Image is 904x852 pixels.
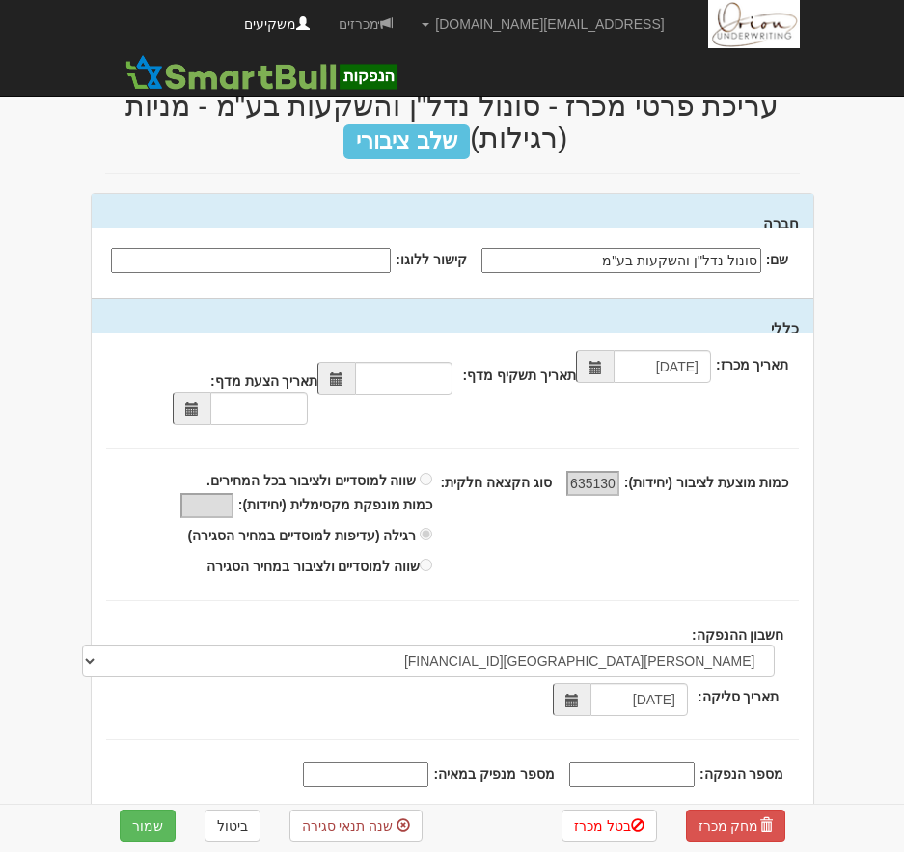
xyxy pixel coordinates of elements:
[120,53,403,92] img: SmartBull Logo
[433,764,554,783] label: מספר מנפיק במאיה:
[771,318,799,339] label: כללי
[188,528,417,543] span: רגילה (עדיפות למוסדיים במחיר הסגירה)
[420,528,432,540] input: רגילה (עדיפות למוסדיים במחיר הסגירה)
[440,473,551,492] label: סוג הקצאה חלקית:
[238,495,433,514] label: כמות מונפקת מקסימלית (יחידות):
[343,124,470,159] span: שלב ציבורי
[462,366,575,385] label: תאריך תשקיף מדף:
[716,355,789,374] label: תאריך מכרז:
[105,90,800,153] h2: עריכת פרטי מכרז - סונול נדל"ן והשקעות בע"מ - מניות (רגילות)
[766,250,789,269] label: שם:
[420,473,432,485] input: שווה למוסדיים ולציבור בכל המחירים. כמות מונפקת מקסימלית (יחידות):
[686,810,785,842] a: מחק מכרז
[698,687,780,706] label: תאריך סליקה:
[692,625,784,645] label: חשבון ההנפקה:
[624,473,789,492] label: כמות מוצעת לציבור (יחידות):
[206,473,416,488] span: שווה למוסדיים ולציבור בכל המחירים.
[289,810,424,842] a: שנה תנאי סגירה
[562,810,657,842] a: בטל מכרז
[420,559,432,571] input: שווה למוסדיים ולציבור במחיר הסגירה
[210,371,317,391] label: תאריך הצעת מדף:
[302,818,394,834] span: שנה תנאי סגירה
[180,493,233,518] input: שווה למוסדיים ולציבור בכל המחירים. כמות מונפקת מקסימלית (יחידות):
[396,250,467,269] label: קישור ללוגו:
[206,559,421,574] span: שווה למוסדיים ולציבור במחיר הסגירה
[699,764,784,783] label: מספר הנפקה:
[120,810,176,842] button: שמור
[205,810,260,842] a: ביטול
[763,213,799,234] label: חברה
